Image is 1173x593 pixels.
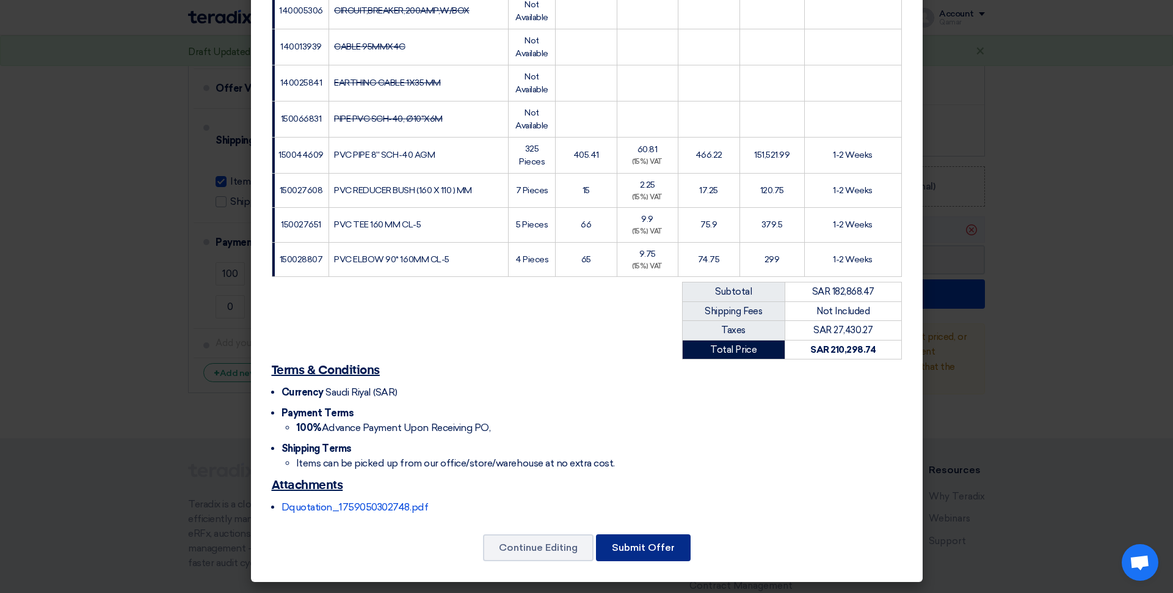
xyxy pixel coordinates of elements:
[296,456,902,471] li: Items can be picked up from our office/store/warehouse at no extra cost.
[334,42,405,52] strike: CABLE 95MMX4C
[516,185,548,196] span: 7 Pieces
[272,208,329,243] td: 150027651
[622,193,673,203] div: (15%) VAT
[281,386,324,398] span: Currency
[622,157,673,168] div: (15%) VAT
[334,254,449,265] span: PVC ELBOW 90* 160MM CL-5
[272,242,329,277] td: 150028807
[596,534,691,561] button: Submit Offer
[272,65,329,101] td: 140025841
[698,254,720,265] span: 74.75
[515,254,548,265] span: 4 Pieces
[699,185,718,196] span: 17.25
[272,29,329,65] td: 140013939
[281,407,354,419] span: Payment Terms
[334,78,440,88] strike: EARTHING CABLE 1X35 MM
[334,185,472,196] span: PVC REDUCER BUSH (160 X 110 ) MM
[764,254,780,265] span: 299
[1122,544,1158,581] div: Open chat
[640,180,655,190] span: 2.25
[272,137,329,173] td: 150044609
[833,150,873,160] span: 1-2 Weeks
[272,173,329,208] td: 150027608
[700,219,717,230] span: 75.9
[281,501,429,513] a: Dquotation_1759050302748.pdf
[761,219,783,230] span: 379.5
[296,422,491,433] span: Advance Payment Upon Receiving PO,
[816,306,870,317] span: Not Included
[515,108,548,131] span: Not Available
[682,282,785,302] td: Subtotal
[810,344,876,355] strong: SAR 210,298.74
[272,479,343,492] u: Attachments
[483,534,594,561] button: Continue Editing
[785,282,901,302] td: SAR 182,868.47
[515,35,548,59] span: Not Available
[334,219,421,230] span: PVC TEE 160 MM CL-5
[760,185,784,196] span: 120.75
[754,150,790,160] span: 151,521.99
[639,249,656,259] span: 9.75
[516,219,548,230] span: 5 Pieces
[695,150,722,160] span: 466.22
[515,72,548,95] span: Not Available
[833,254,873,265] span: 1-2 Weeks
[682,301,785,321] td: Shipping Fees
[334,150,435,160] span: PVC PIPE 8'' SCH-40 AGM
[281,443,352,454] span: Shipping Terms
[583,185,590,196] span: 15
[682,321,785,341] td: Taxes
[622,262,673,272] div: (15%) VAT
[637,144,658,155] span: 60.81
[833,185,873,196] span: 1-2 Weeks
[813,325,873,336] span: SAR 27,430.27
[272,101,329,137] td: 150066831
[334,6,470,16] strike: CIRCUIT,BREAKER,200AMP,W/BOX
[581,254,591,265] span: 65
[519,144,545,167] span: 325 Pieces
[622,227,673,237] div: (15%) VAT
[833,219,873,230] span: 1-2 Weeks
[272,364,380,377] u: Terms & Conditions
[682,340,785,359] td: Total Price
[581,219,591,230] span: 66
[296,422,322,433] strong: 100%
[641,214,653,224] span: 9.9
[334,114,442,124] strike: PIPE PVC SCH-40, Ø10"X6M
[325,386,397,398] span: Saudi Riyal (SAR)
[573,150,599,160] span: 405.41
